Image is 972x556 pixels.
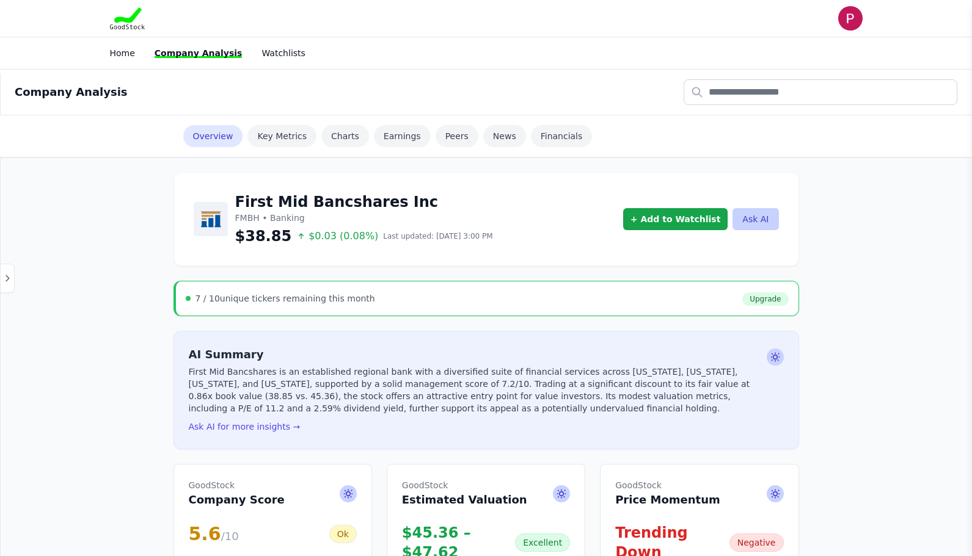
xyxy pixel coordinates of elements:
[189,366,762,414] p: First Mid Bancshares is an established regional bank with a diversified suite of financial servic...
[296,229,378,244] span: $0.03 (0.08%)
[261,48,305,58] a: Watchlists
[155,48,243,58] a: Company Analysis
[221,530,239,543] span: /10
[623,208,728,230] button: + Add to Watchlist
[195,294,220,303] span: 7 / 10
[615,479,720,491] span: GoodStock
[767,485,784,502] span: Ask AI
[553,485,570,502] span: Ask AI
[321,125,369,147] a: Charts
[615,479,720,508] h2: Price Momentum
[189,479,285,508] h2: Company Score
[189,479,285,491] span: GoodStock
[235,212,493,224] p: FMBH • Banking
[340,485,357,502] span: Ask AI
[15,84,128,101] h2: Company Analysis
[247,125,316,147] a: Key Metrics
[531,125,593,147] a: Financials
[742,292,788,306] a: Upgrade
[189,346,762,363] h2: AI Summary
[436,125,478,147] a: Peers
[110,7,145,29] img: Goodstock Logo
[189,421,301,433] button: Ask AI for more insights →
[483,125,526,147] a: News
[838,6,863,31] img: user photo
[194,202,228,236] img: First Mid Bancshares Inc Logo
[383,231,492,241] span: Last updated: [DATE] 3:00 PM
[329,525,357,543] div: Ok
[402,479,527,491] span: GoodStock
[515,533,570,552] div: Excellent
[235,226,292,246] span: $38.85
[374,125,431,147] a: Earnings
[733,208,778,230] button: Ask AI
[767,348,784,366] span: Ask AI
[235,192,493,212] h1: First Mid Bancshares Inc
[110,48,135,58] a: Home
[195,292,375,305] div: unique tickers remaining this month
[729,533,784,552] div: Negative
[189,523,239,545] div: 5.6
[183,125,243,147] a: Overview
[402,479,527,508] h2: Estimated Valuation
